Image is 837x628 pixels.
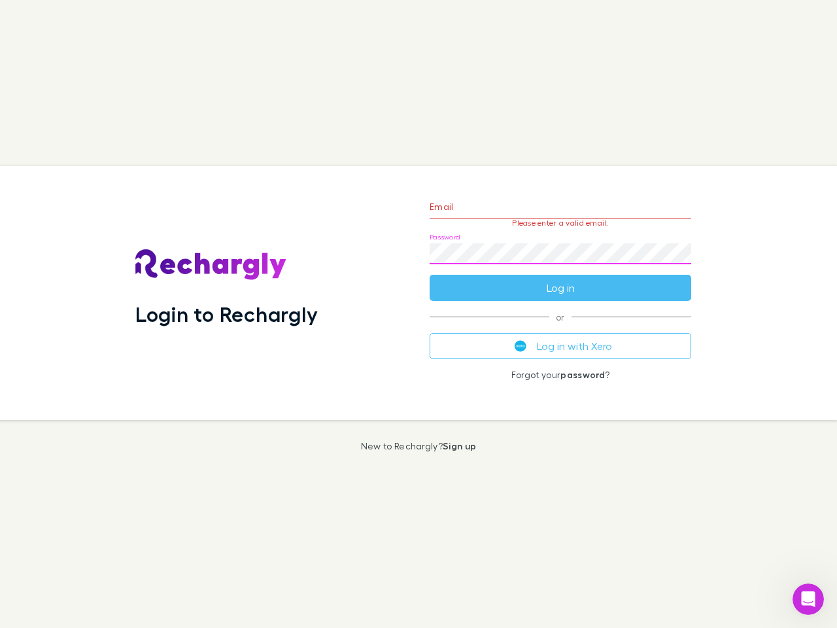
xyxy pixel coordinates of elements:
[361,441,477,451] p: New to Rechargly?
[135,302,318,326] h1: Login to Rechargly
[560,369,605,380] a: password
[135,249,287,281] img: Rechargly's Logo
[430,275,691,301] button: Log in
[430,333,691,359] button: Log in with Xero
[430,218,691,228] p: Please enter a valid email.
[793,584,824,615] iframe: Intercom live chat
[430,232,460,242] label: Password
[443,440,476,451] a: Sign up
[515,340,526,352] img: Xero's logo
[430,370,691,380] p: Forgot your ?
